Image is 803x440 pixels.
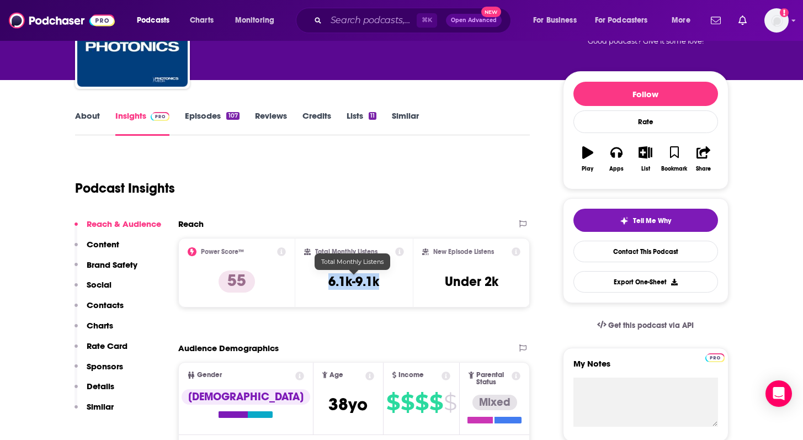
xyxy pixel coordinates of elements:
span: $ [415,394,428,411]
div: Bookmark [661,166,687,172]
span: $ [401,394,414,411]
p: Details [87,381,114,391]
button: Brand Safety [75,259,137,280]
p: Social [87,279,111,290]
span: New [481,7,501,17]
button: open menu [588,12,664,29]
span: Tell Me Why [633,216,671,225]
button: open menu [525,12,591,29]
button: Play [573,139,602,179]
h2: New Episode Listens [433,248,494,256]
div: Rate [573,110,718,133]
a: Contact This Podcast [573,241,718,262]
h3: Under 2k [445,273,498,290]
span: Age [329,372,343,379]
button: Details [75,381,114,401]
button: Reach & Audience [75,219,161,239]
span: $ [444,394,456,411]
span: ⌘ K [417,13,437,28]
div: 107 [226,112,239,120]
button: Sponsors [75,361,123,381]
div: Search podcasts, credits, & more... [306,8,522,33]
span: Monitoring [235,13,274,28]
span: Podcasts [137,13,169,28]
a: Get this podcast via API [588,312,703,339]
a: Charts [183,12,220,29]
a: Reviews [255,110,287,136]
a: Episodes107 [185,110,239,136]
div: Apps [609,166,624,172]
h1: Podcast Insights [75,180,175,197]
span: $ [429,394,443,411]
button: Follow [573,82,718,106]
div: 11 [369,112,376,120]
button: Content [75,239,119,259]
span: 38 yo [328,394,368,415]
img: User Profile [764,8,789,33]
p: Similar [87,401,114,412]
h2: Reach [178,219,204,229]
span: Parental Status [476,372,510,386]
button: tell me why sparkleTell Me Why [573,209,718,232]
h2: Audience Demographics [178,343,279,353]
div: Open Intercom Messenger [765,380,792,407]
button: Similar [75,401,114,422]
h2: Power Score™ [201,248,244,256]
button: Contacts [75,300,124,320]
button: Open AdvancedNew [446,14,502,27]
span: Gender [197,372,222,379]
div: [DEMOGRAPHIC_DATA] [182,389,310,405]
span: Logged in as TrevorC [764,8,789,33]
button: Rate Card [75,341,127,361]
p: 55 [219,271,255,293]
p: Reach & Audience [87,219,161,229]
button: open menu [664,12,704,29]
button: Bookmark [660,139,689,179]
p: Sponsors [87,361,123,372]
button: Show profile menu [764,8,789,33]
img: Podchaser Pro [151,112,170,121]
img: tell me why sparkle [620,216,629,225]
button: List [631,139,660,179]
span: Total Monthly Listens [321,258,384,266]
img: Podchaser Pro [705,353,725,362]
p: Brand Safety [87,259,137,270]
span: Charts [190,13,214,28]
span: Open Advanced [451,18,497,23]
button: Export One-Sheet [573,271,718,293]
span: Get this podcast via API [608,321,694,330]
div: Share [696,166,711,172]
h2: Total Monthly Listens [315,248,377,256]
span: Good podcast? Give it some love! [588,37,704,45]
svg: Add a profile image [780,8,789,17]
a: About [75,110,100,136]
span: For Business [533,13,577,28]
button: Social [75,279,111,300]
h3: 6.1k-9.1k [328,273,379,290]
p: Content [87,239,119,250]
span: $ [386,394,400,411]
button: open menu [129,12,184,29]
p: Rate Card [87,341,127,351]
label: My Notes [573,358,718,378]
img: Podchaser - Follow, Share and Rate Podcasts [9,10,115,31]
a: Credits [302,110,331,136]
button: Share [689,139,717,179]
span: More [672,13,690,28]
span: Income [398,372,424,379]
button: Charts [75,320,113,341]
a: InsightsPodchaser Pro [115,110,170,136]
button: open menu [227,12,289,29]
div: List [641,166,650,172]
a: Similar [392,110,419,136]
a: Lists11 [347,110,376,136]
input: Search podcasts, credits, & more... [326,12,417,29]
p: Contacts [87,300,124,310]
p: Charts [87,320,113,331]
span: For Podcasters [595,13,648,28]
button: Apps [602,139,631,179]
div: Play [582,166,593,172]
a: Pro website [705,352,725,362]
a: Show notifications dropdown [706,11,725,30]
